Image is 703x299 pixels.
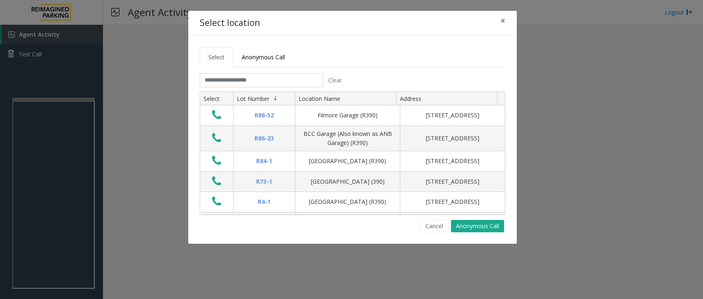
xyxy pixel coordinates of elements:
[238,111,290,120] div: R86-52
[300,111,395,120] div: Filmore Garage (R390)
[405,197,500,206] div: [STREET_ADDRESS]
[242,53,285,61] span: Anonymous Call
[238,134,290,143] div: R86-23
[500,15,505,26] span: ×
[300,157,395,166] div: [GEOGRAPHIC_DATA] (R390)
[238,157,290,166] div: R84-1
[300,177,395,186] div: [GEOGRAPHIC_DATA] (390)
[300,197,395,206] div: [GEOGRAPHIC_DATA] (R390)
[451,220,504,232] button: Anonymous Call
[200,47,505,67] ul: Tabs
[208,53,224,61] span: Select
[200,92,233,106] th: Select
[238,177,290,186] div: R73-1
[400,95,421,103] span: Address
[405,177,500,186] div: [STREET_ADDRESS]
[323,73,346,87] button: Clear
[272,95,279,102] span: Sortable
[200,16,260,30] h4: Select location
[238,197,290,206] div: R4-1
[405,111,500,120] div: [STREET_ADDRESS]
[495,11,511,31] button: Close
[405,157,500,166] div: [STREET_ADDRESS]
[420,220,448,232] button: Cancel
[405,134,500,143] div: [STREET_ADDRESS]
[237,95,269,103] span: Lot Number
[200,92,505,215] div: Data table
[300,129,395,148] div: BCC Garage (Also known as ANB Garage) (R390)
[299,95,340,103] span: Location Name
